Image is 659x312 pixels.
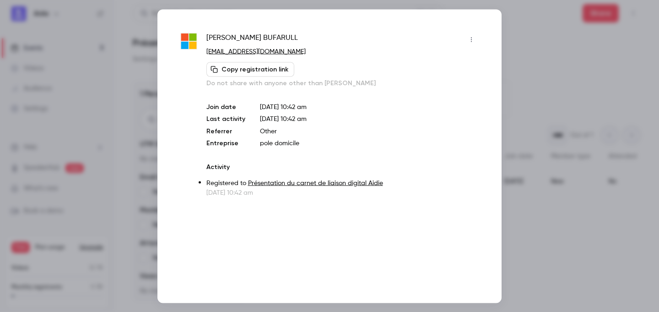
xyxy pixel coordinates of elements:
a: Présentation du carnet de liaison digital Aidie [248,180,383,186]
p: Registered to [206,178,479,188]
p: Activity [206,162,479,171]
p: [DATE] 10:42 am [206,188,479,197]
p: [DATE] 10:42 am [260,102,479,111]
p: Referrer [206,126,245,136]
p: Last activity [206,114,245,124]
button: Copy registration link [206,62,294,77]
p: pole domicile [260,138,479,148]
span: [PERSON_NAME] BUFARULL [206,32,298,47]
p: Do not share with anyone other than [PERSON_NAME] [206,78,479,88]
p: Entreprise [206,138,245,148]
p: Other [260,126,479,136]
span: [DATE] 10:42 am [260,115,307,122]
img: outlook.fr [180,33,197,50]
p: Join date [206,102,245,111]
a: [EMAIL_ADDRESS][DOMAIN_NAME] [206,48,306,55]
